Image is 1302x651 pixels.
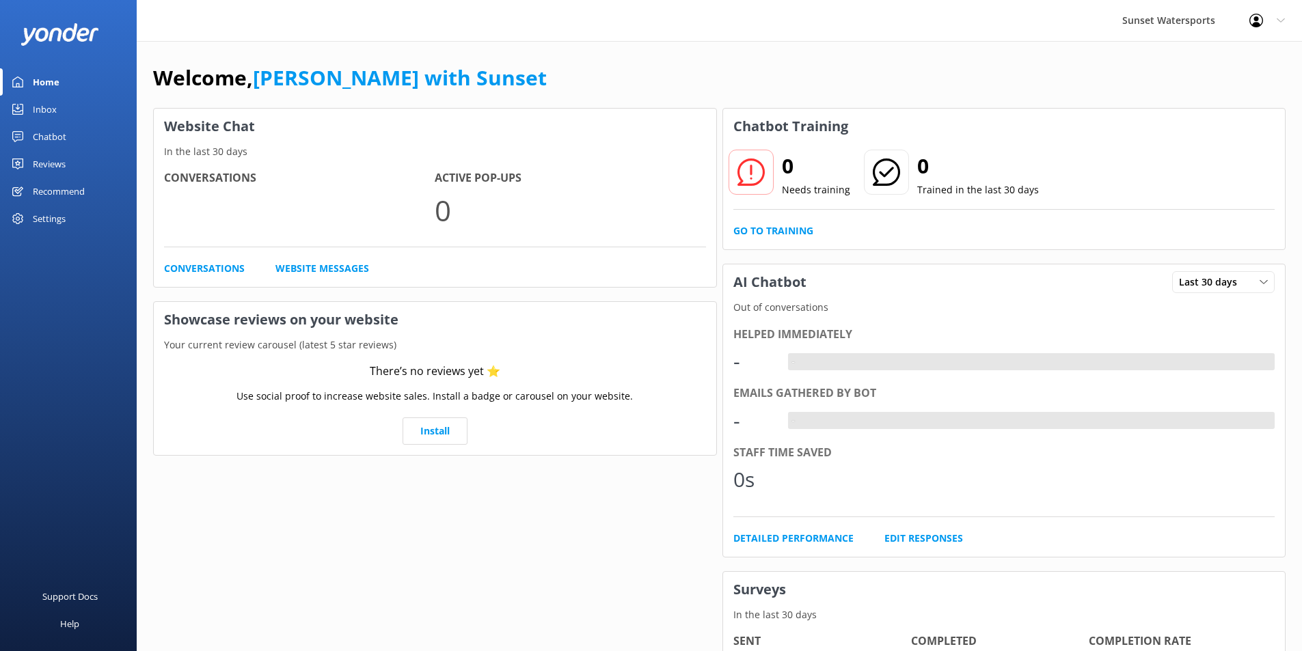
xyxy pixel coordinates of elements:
a: Detailed Performance [733,531,854,546]
span: Last 30 days [1179,275,1245,290]
div: Reviews [33,150,66,178]
h1: Welcome, [153,61,547,94]
div: Help [60,610,79,637]
a: Go to Training [733,223,813,238]
h2: 0 [782,150,850,182]
h3: Showcase reviews on your website [154,302,716,337]
p: Trained in the last 30 days [917,182,1039,197]
p: Out of conversations [723,300,1286,315]
h3: Surveys [723,572,1286,607]
h4: Sent [733,633,911,650]
div: Settings [33,205,66,232]
div: Support Docs [42,583,98,610]
h3: Website Chat [154,109,716,144]
a: Website Messages [275,261,369,276]
p: 0 [435,187,705,233]
p: Your current review carousel (latest 5 star reviews) [154,337,716,352]
div: Chatbot [33,123,66,150]
a: Conversations [164,261,245,276]
img: yonder-white-logo.png [21,23,99,46]
h4: Completed [911,633,1089,650]
a: [PERSON_NAME] with Sunset [253,64,547,92]
div: Inbox [33,96,57,123]
div: - [733,345,774,378]
div: - [788,412,798,430]
h3: AI Chatbot [723,264,817,300]
div: Home [33,68,59,96]
h4: Completion Rate [1089,633,1266,650]
div: - [733,404,774,437]
p: Needs training [782,182,850,197]
p: In the last 30 days [154,144,716,159]
div: 0s [733,463,774,496]
a: Edit Responses [884,531,963,546]
h2: 0 [917,150,1039,182]
h3: Chatbot Training [723,109,858,144]
div: Recommend [33,178,85,205]
div: There’s no reviews yet ⭐ [370,363,500,380]
h4: Active Pop-ups [435,169,705,187]
a: Install [403,417,467,445]
h4: Conversations [164,169,435,187]
div: Emails gathered by bot [733,385,1275,402]
div: Staff time saved [733,444,1275,462]
div: Helped immediately [733,326,1275,344]
p: Use social proof to increase website sales. Install a badge or carousel on your website. [236,389,633,404]
div: - [788,353,798,371]
p: In the last 30 days [723,607,1286,622]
